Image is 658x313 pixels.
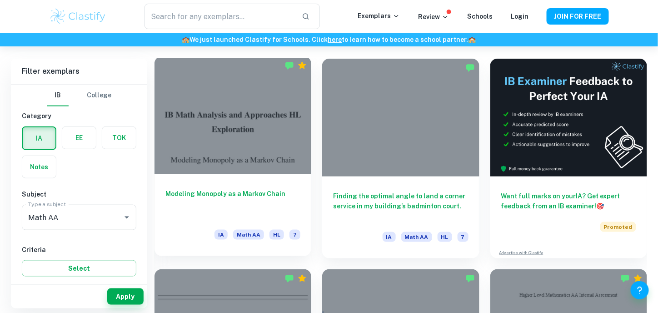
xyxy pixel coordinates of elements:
h6: Finding the optimal angle to land a corner service in my building’s badminton court. [333,191,468,221]
a: Schools [467,13,493,20]
span: Math AA [401,232,432,242]
h6: Criteria [22,245,136,255]
img: Marked [466,274,475,283]
img: Marked [285,61,294,70]
p: Review [418,12,449,22]
span: Promoted [600,222,636,232]
div: Premium [633,274,643,283]
h6: Modeling Monopoly as a Markov Chain [165,189,300,219]
span: 7 [289,230,300,240]
span: HL [438,232,452,242]
img: Clastify logo [49,7,107,25]
button: Open [120,211,133,224]
button: EE [62,127,96,149]
label: Type a subject [28,201,66,208]
button: IA [23,127,55,149]
button: IB [47,85,69,106]
span: 🎯 [597,202,604,210]
a: Advertise with Clastify [499,250,543,256]
div: Premium [298,61,307,70]
h6: Want full marks on your IA ? Get expert feedback from an IB examiner! [501,191,636,211]
a: Modeling Monopoly as a Markov ChainIAMath AAHL7 [155,59,311,258]
a: Finding the optimal angle to land a corner service in my building’s badminton court.IAMath AAHL7 [322,59,479,258]
a: Want full marks on yourIA? Get expert feedback from an IB examiner!PromotedAdvertise with Clastify [490,59,647,258]
h6: Filter exemplars [11,59,147,84]
button: College [87,85,111,106]
button: Apply [107,288,144,305]
button: JOIN FOR FREE [547,8,609,25]
img: Marked [466,63,475,72]
p: Exemplars [358,11,400,21]
button: Help and Feedback [631,281,649,299]
h6: Subject [22,189,136,199]
h6: Category [22,111,136,121]
img: Thumbnail [490,59,647,177]
span: HL [269,230,284,240]
button: Select [22,260,136,277]
div: Filter type choice [47,85,111,106]
button: TOK [102,127,136,149]
span: Math AA [233,230,264,240]
a: here [328,36,342,43]
div: Premium [298,274,307,283]
img: Marked [621,274,630,283]
img: Marked [285,274,294,283]
button: Notes [22,156,56,178]
span: 🏫 [469,36,476,43]
span: IA [383,232,396,242]
span: 7 [458,232,469,242]
span: 🏫 [182,36,190,43]
h6: We just launched Clastify for Schools. Click to learn how to become a school partner. [2,35,656,45]
a: Login [511,13,528,20]
span: IA [214,230,228,240]
input: Search for any exemplars... [145,4,294,29]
